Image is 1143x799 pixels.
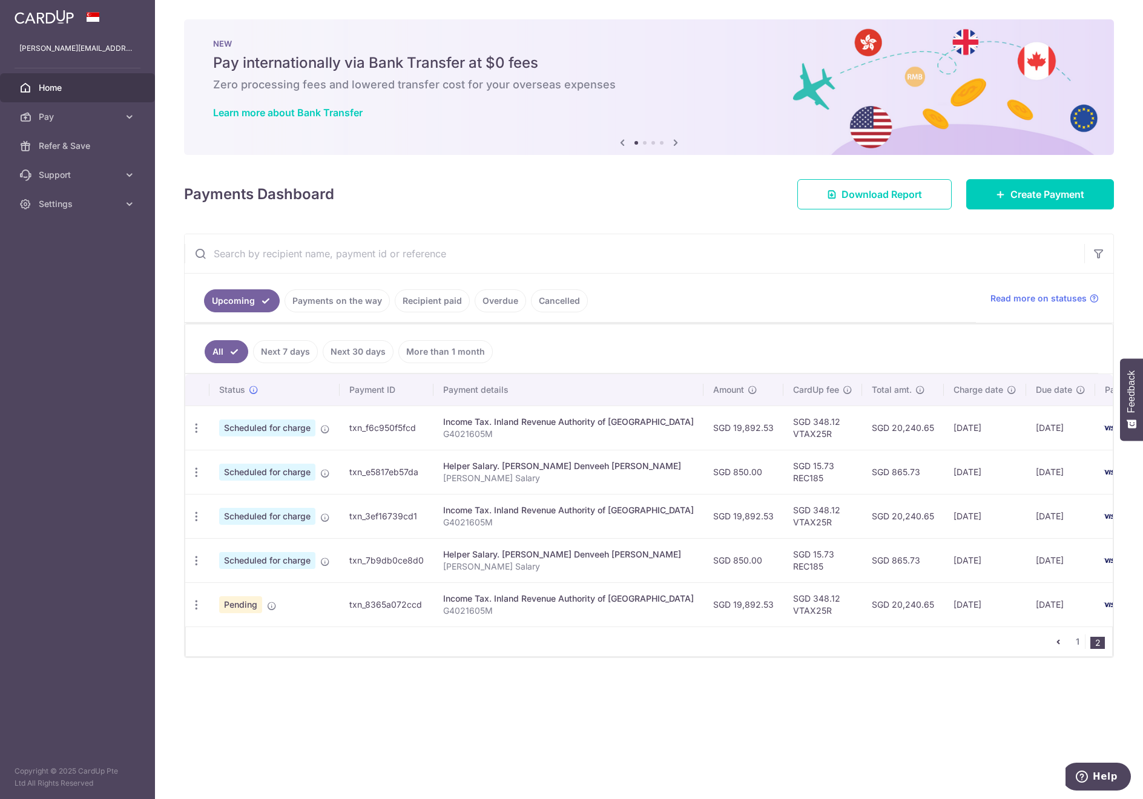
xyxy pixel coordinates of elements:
span: Pending [219,596,262,613]
td: [DATE] [1026,406,1095,450]
a: Recipient paid [395,289,470,312]
td: [DATE] [1026,494,1095,538]
button: Feedback - Show survey [1120,358,1143,441]
th: Payment ID [340,374,433,406]
img: Bank transfer banner [184,19,1114,155]
a: All [205,340,248,363]
td: SGD 865.73 [862,450,944,494]
span: Scheduled for charge [219,552,315,569]
td: SGD 20,240.65 [862,582,944,626]
h4: Payments Dashboard [184,183,334,205]
th: Payment details [433,374,703,406]
td: SGD 15.73 REC185 [783,538,862,582]
li: 2 [1090,637,1105,649]
span: Refer & Save [39,140,119,152]
span: Settings [39,198,119,210]
img: Bank Card [1099,597,1123,612]
span: CardUp fee [793,384,839,396]
span: Pay [39,111,119,123]
td: [DATE] [1026,538,1095,582]
td: SGD 348.12 VTAX25R [783,406,862,450]
td: SGD 348.12 VTAX25R [783,494,862,538]
p: G4021605M [443,516,694,528]
h5: Pay internationally via Bank Transfer at $0 fees [213,53,1085,73]
td: SGD 19,892.53 [703,406,783,450]
a: Download Report [797,179,952,209]
td: [DATE] [944,582,1026,626]
a: Create Payment [966,179,1114,209]
a: Payments on the way [285,289,390,312]
span: Feedback [1126,370,1137,413]
a: 1 [1070,634,1085,649]
p: NEW [213,39,1085,48]
td: [DATE] [1026,582,1095,626]
td: [DATE] [944,494,1026,538]
a: Upcoming [204,289,280,312]
span: Create Payment [1010,187,1084,202]
span: Amount [713,384,744,396]
div: Income Tax. Inland Revenue Authority of [GEOGRAPHIC_DATA] [443,416,694,428]
p: [PERSON_NAME][EMAIL_ADDRESS][DOMAIN_NAME] [19,42,136,54]
nav: pager [1051,627,1112,656]
span: Due date [1036,384,1072,396]
p: G4021605M [443,428,694,440]
td: SGD 19,892.53 [703,582,783,626]
span: Home [39,82,119,94]
span: Scheduled for charge [219,464,315,481]
a: Next 7 days [253,340,318,363]
span: Download Report [842,187,922,202]
a: Read more on statuses [990,292,1099,304]
td: [DATE] [1026,450,1095,494]
td: txn_e5817eb57da [340,450,433,494]
img: CardUp [15,10,74,24]
td: SGD 850.00 [703,450,783,494]
td: SGD 20,240.65 [862,406,944,450]
span: Status [219,384,245,396]
td: SGD 15.73 REC185 [783,450,862,494]
span: Scheduled for charge [219,419,315,436]
td: SGD 348.12 VTAX25R [783,582,862,626]
a: Learn more about Bank Transfer [213,107,363,119]
td: txn_8365a072ccd [340,582,433,626]
span: Support [39,169,119,181]
a: Next 30 days [323,340,394,363]
img: Bank Card [1099,465,1123,479]
td: SGD 850.00 [703,538,783,582]
span: Charge date [954,384,1003,396]
a: Cancelled [531,289,588,312]
iframe: Opens a widget where you can find more information [1066,763,1131,793]
span: Read more on statuses [990,292,1087,304]
td: [DATE] [944,450,1026,494]
td: SGD 19,892.53 [703,494,783,538]
div: Helper Salary. [PERSON_NAME] Denveeh [PERSON_NAME] [443,460,694,472]
td: txn_f6c950f5fcd [340,406,433,450]
td: [DATE] [944,538,1026,582]
img: Bank Card [1099,421,1123,435]
p: G4021605M [443,605,694,617]
span: Total amt. [872,384,912,396]
td: [DATE] [944,406,1026,450]
td: SGD 865.73 [862,538,944,582]
div: Income Tax. Inland Revenue Authority of [GEOGRAPHIC_DATA] [443,504,694,516]
p: [PERSON_NAME] Salary [443,561,694,573]
h6: Zero processing fees and lowered transfer cost for your overseas expenses [213,77,1085,92]
p: [PERSON_NAME] Salary [443,472,694,484]
div: Helper Salary. [PERSON_NAME] Denveeh [PERSON_NAME] [443,548,694,561]
span: Scheduled for charge [219,508,315,525]
a: Overdue [475,289,526,312]
td: txn_7b9db0ce8d0 [340,538,433,582]
input: Search by recipient name, payment id or reference [185,234,1084,273]
td: txn_3ef16739cd1 [340,494,433,538]
img: Bank Card [1099,553,1123,568]
img: Bank Card [1099,509,1123,524]
td: SGD 20,240.65 [862,494,944,538]
div: Income Tax. Inland Revenue Authority of [GEOGRAPHIC_DATA] [443,593,694,605]
a: More than 1 month [398,340,493,363]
